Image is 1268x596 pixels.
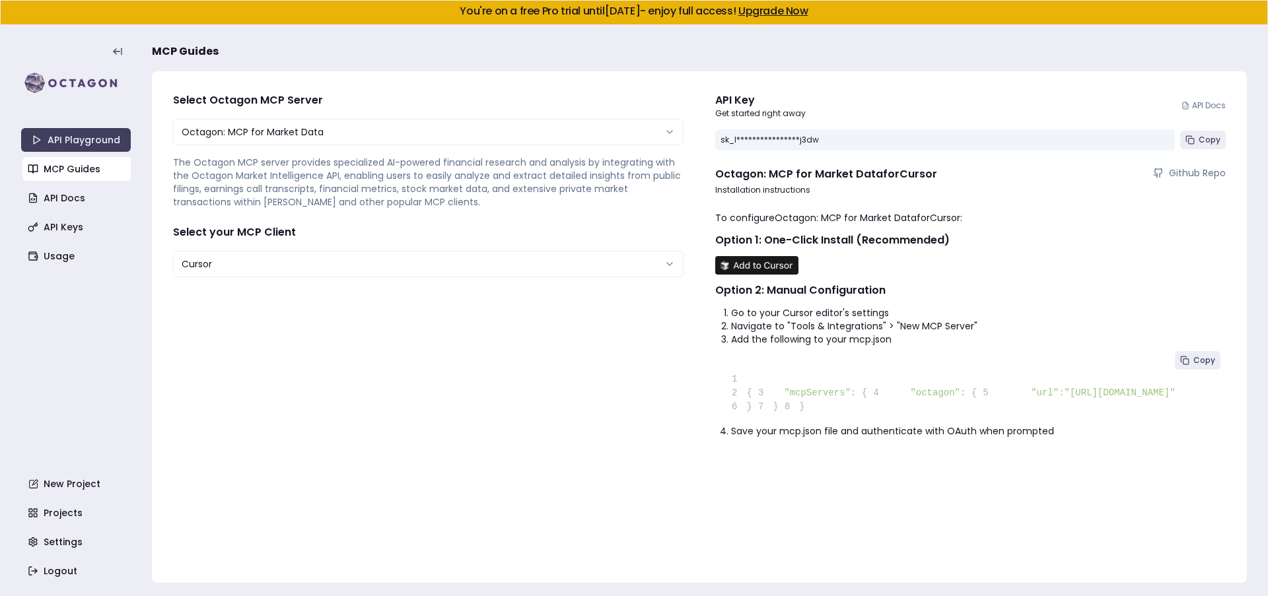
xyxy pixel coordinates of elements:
li: Save your mcp.json file and authenticate with OAuth when prompted [731,424,1226,438]
a: API Playground [21,128,131,152]
li: Add the following to your mcp.json [731,333,1226,346]
span: "mcpServers" [784,387,851,398]
div: API Key [715,92,806,108]
a: New Project [22,472,132,496]
button: Copy [1180,131,1226,149]
h4: Select your MCP Client [173,224,684,240]
span: } [752,401,779,412]
a: Upgrade Now [738,3,808,18]
span: { [726,387,752,398]
span: MCP Guides [152,44,219,59]
h4: Select Octagon MCP Server [173,92,684,108]
a: MCP Guides [22,157,132,181]
img: logo-rect-yK7x_WSZ.svg [21,70,131,96]
span: : { [960,387,977,398]
img: Install MCP Server [715,256,798,275]
h5: You're on a free Pro trial until [DATE] - enjoy full access! [11,6,1257,17]
p: Get started right away [715,108,806,119]
h2: Option 1: One-Click Install (Recommended) [715,232,1226,248]
a: API Docs [1181,100,1226,111]
h2: Option 2: Manual Configuration [715,282,1226,298]
span: "[URL][DOMAIN_NAME]" [1065,387,1176,398]
a: API Keys [22,215,132,239]
a: Settings [22,530,132,554]
span: } [726,401,752,412]
p: The Octagon MCP server provides specialized AI-powered financial research and analysis by integra... [173,156,684,209]
p: To configure Octagon: MCP for Market Data for Cursor : [715,211,1226,224]
a: Usage [22,244,132,268]
span: : { [851,387,867,398]
span: "url" [1031,387,1059,398]
h4: Octagon: MCP for Market Data for Cursor [715,166,937,182]
li: Navigate to "Tools & Integrations" > "New MCP Server" [731,319,1226,333]
span: Copy [1193,355,1215,366]
button: Copy [1175,351,1220,370]
span: } [779,401,805,412]
a: Logout [22,559,132,583]
span: 2 [726,386,747,400]
span: 4 [867,386,888,400]
span: Github Repo [1169,166,1226,180]
span: 8 [779,400,800,414]
p: Installation instructions [715,185,1226,195]
span: 5 [977,386,998,400]
span: 1 [726,372,747,386]
a: Github Repo [1153,166,1226,180]
span: Copy [1199,135,1220,145]
span: 6 [726,400,747,414]
span: 7 [752,400,773,414]
span: "octagon" [910,387,960,398]
a: Projects [22,501,132,525]
span: : [1059,387,1064,398]
a: API Docs [22,186,132,210]
li: Go to your Cursor editor's settings [731,306,1226,319]
span: 3 [752,386,773,400]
